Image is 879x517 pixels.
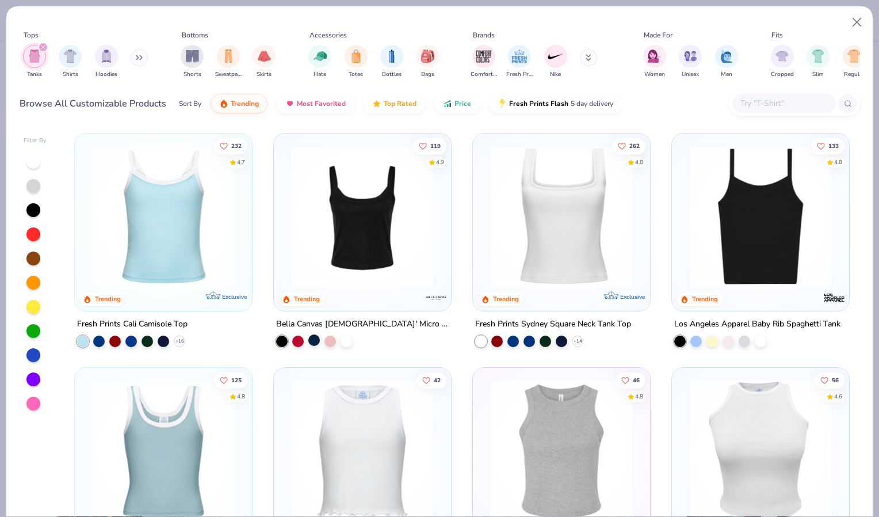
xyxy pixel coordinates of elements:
[509,99,568,108] span: Fresh Prints Flash
[186,50,199,63] img: Shorts Image
[643,45,666,79] div: filter for Women
[771,45,794,79] div: filter for Cropped
[421,50,434,63] img: Bags Image
[276,317,449,332] div: Bella Canvas [DEMOGRAPHIC_DATA]' Micro Ribbed Scoop Tank
[413,138,446,154] button: Like
[434,94,480,113] button: Price
[309,30,347,40] div: Accessories
[635,392,643,401] div: 4.8
[385,50,398,63] img: Bottles Image
[257,70,272,79] span: Skirts
[454,99,471,108] span: Price
[24,30,39,40] div: Tops
[439,145,594,288] img: 80dc4ece-0e65-4f15-94a6-2a872a258fbd
[571,97,613,111] span: 5 day delivery
[253,45,276,79] div: filter for Skirts
[807,45,830,79] div: filter for Slim
[506,45,533,79] div: filter for Fresh Prints
[771,70,794,79] span: Cropped
[739,97,828,110] input: Try "T-Shirt"
[550,70,561,79] span: Nike
[28,50,41,63] img: Tanks Image
[314,70,326,79] span: Hats
[544,45,567,79] button: filter button
[416,45,439,79] div: filter for Bags
[181,45,204,79] button: filter button
[715,45,738,79] div: filter for Men
[232,143,242,149] span: 232
[23,45,46,79] div: filter for Tanks
[844,70,865,79] span: Regular
[215,70,242,79] span: Sweatpants
[59,45,82,79] button: filter button
[184,70,201,79] span: Shorts
[416,45,439,79] button: filter button
[638,145,792,288] img: 63ed7c8a-03b3-4701-9f69-be4b1adc9c5f
[425,286,448,309] img: Bella + Canvas logo
[86,145,240,288] img: a25d9891-da96-49f3-a35e-76288174bf3a
[372,99,381,108] img: TopRated.gif
[434,377,441,383] span: 42
[23,45,46,79] button: filter button
[215,45,242,79] div: filter for Sweatpants
[364,94,425,113] button: Top Rated
[620,293,645,301] span: Exclusive
[643,45,666,79] button: filter button
[832,377,839,383] span: 56
[349,70,363,79] span: Totes
[215,372,248,388] button: Like
[436,158,444,166] div: 4.9
[380,45,403,79] button: filter button
[775,50,789,63] img: Cropped Image
[222,293,247,301] span: Exclusive
[828,143,839,149] span: 133
[59,45,82,79] div: filter for Shirts
[843,45,866,79] button: filter button
[231,99,259,108] span: Trending
[489,94,622,113] button: Fresh Prints Flash5 day delivery
[471,45,497,79] div: filter for Comfort Colors
[471,45,497,79] button: filter button
[179,98,201,109] div: Sort By
[679,45,702,79] button: filter button
[843,45,866,79] div: filter for Regular
[674,317,840,332] div: Los Angeles Apparel Baby Rib Spaghetti Tank
[506,45,533,79] button: filter button
[812,50,824,63] img: Slim Image
[573,338,582,345] span: + 14
[475,48,492,65] img: Comfort Colors Image
[684,50,697,63] img: Unisex Image
[616,372,645,388] button: Like
[644,30,672,40] div: Made For
[721,70,732,79] span: Men
[430,143,441,149] span: 119
[544,45,567,79] div: filter for Nike
[511,48,528,65] img: Fresh Prints Image
[715,45,738,79] button: filter button
[822,286,845,309] img: Los Angeles Apparel logo
[683,145,838,288] img: cbf11e79-2adf-4c6b-b19e-3da42613dd1b
[222,50,235,63] img: Sweatpants Image
[308,45,331,79] button: filter button
[812,70,824,79] span: Slim
[834,392,842,401] div: 4.6
[95,45,118,79] div: filter for Hoodies
[238,392,246,401] div: 4.8
[629,143,640,149] span: 262
[635,158,643,166] div: 4.8
[484,145,639,288] img: 94a2aa95-cd2b-4983-969b-ecd512716e9a
[24,136,47,145] div: Filter By
[277,94,354,113] button: Most Favorited
[380,45,403,79] div: filter for Bottles
[807,45,830,79] button: filter button
[475,317,631,332] div: Fresh Prints Sydney Square Neck Tank Top
[720,50,733,63] img: Men Image
[421,70,434,79] span: Bags
[811,138,844,154] button: Like
[648,50,661,63] img: Women Image
[834,158,842,166] div: 4.8
[471,70,497,79] span: Comfort Colors
[815,372,844,388] button: Like
[633,377,640,383] span: 46
[63,70,78,79] span: Shirts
